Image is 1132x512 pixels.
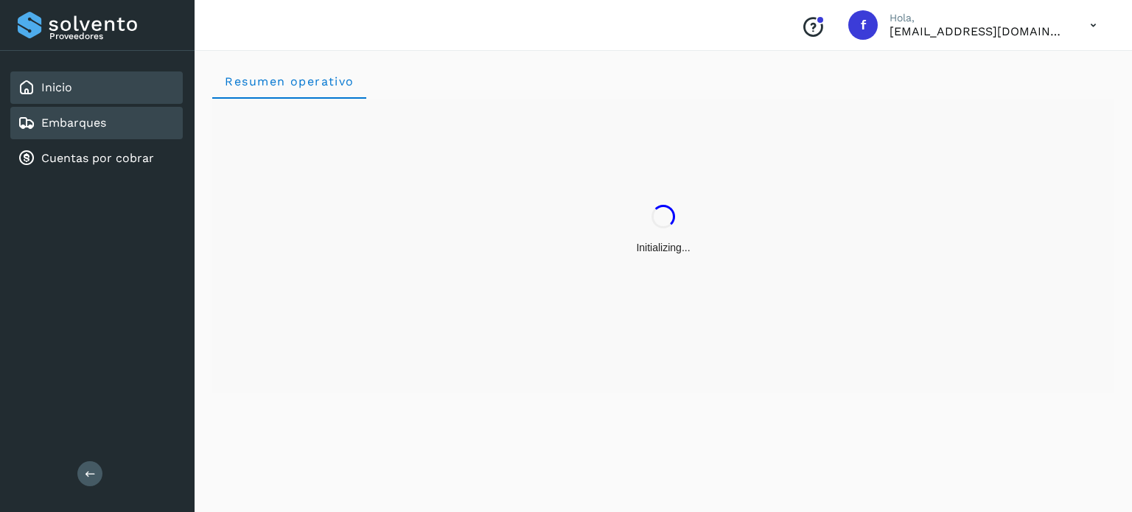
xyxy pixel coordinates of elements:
[10,71,183,104] div: Inicio
[890,24,1066,38] p: fyc3@mexamerik.com
[41,116,106,130] a: Embarques
[41,80,72,94] a: Inicio
[49,31,177,41] p: Proveedores
[890,12,1066,24] p: Hola,
[41,151,154,165] a: Cuentas por cobrar
[224,74,354,88] span: Resumen operativo
[10,107,183,139] div: Embarques
[10,142,183,175] div: Cuentas por cobrar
